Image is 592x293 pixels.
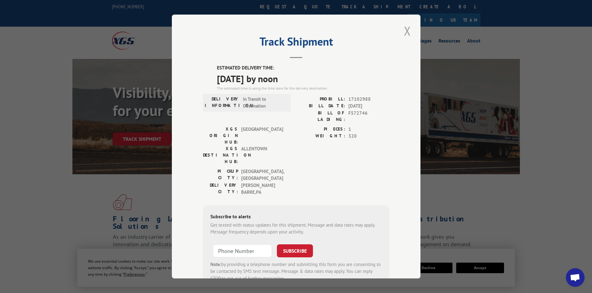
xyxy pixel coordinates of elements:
div: Get texted with status updates for this shipment. Message and data rates may apply. Message frequ... [210,222,382,236]
span: [DATE] by noon [217,72,389,86]
label: XGS ORIGIN HUB: [203,126,238,145]
span: 1 [348,126,389,133]
label: WEIGHT: [296,133,345,140]
h2: Track Shipment [203,37,389,49]
span: F572746 [348,110,389,123]
div: by providing a telephone number and submitting this form you are consenting to be contacted by SM... [210,261,382,282]
label: BILL OF LADING: [296,110,345,123]
div: Subscribe to alerts [210,213,382,222]
span: [PERSON_NAME] BARRE , PA [241,182,283,196]
span: [DATE] [348,103,389,110]
label: PROBILL: [296,96,345,103]
label: XGS DESTINATION HUB: [203,145,238,165]
input: Phone Number [213,244,272,257]
label: PICKUP CITY: [203,168,238,182]
span: 17102988 [348,96,389,103]
label: DELIVERY INFORMATION: [205,96,240,110]
strong: Note: [210,261,221,267]
span: 320 [348,133,389,140]
span: [GEOGRAPHIC_DATA] [241,126,283,145]
label: DELIVERY CITY: [203,182,238,196]
button: SUBSCRIBE [277,244,313,257]
label: PIECES: [296,126,345,133]
div: The estimated time is using the time zone for the delivery destination. [217,86,389,91]
label: BILL DATE: [296,103,345,110]
a: Open chat [566,268,585,287]
span: In Transit to Destination [243,96,285,110]
label: ESTIMATED DELIVERY TIME: [217,64,389,72]
span: ALLENTOWN [241,145,283,165]
button: Close modal [402,22,413,39]
span: [GEOGRAPHIC_DATA] , [GEOGRAPHIC_DATA] [241,168,283,182]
